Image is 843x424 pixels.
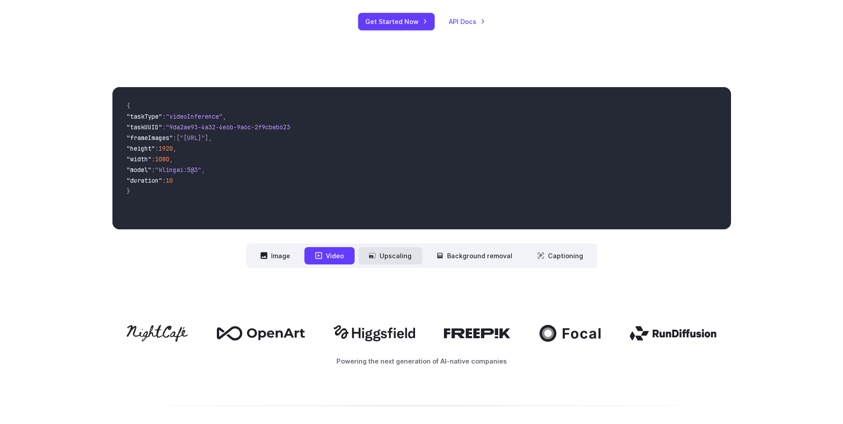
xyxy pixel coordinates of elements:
span: "frameImages" [127,134,173,142]
span: 1080 [155,155,169,163]
span: : [155,144,159,152]
span: : [152,166,155,174]
button: Background removal [426,247,523,264]
a: API Docs [449,16,485,27]
a: Get Started Now [358,13,435,30]
span: "duration" [127,176,162,184]
span: : [173,134,176,142]
button: Upscaling [358,247,422,264]
span: "model" [127,166,152,174]
span: ] [205,134,208,142]
button: Image [250,247,301,264]
span: , [169,155,173,163]
span: : [162,123,166,131]
span: 10 [166,176,173,184]
span: , [208,134,212,142]
span: : [162,176,166,184]
span: "[URL]" [180,134,205,142]
span: : [162,112,166,120]
span: , [201,166,205,174]
button: Captioning [527,247,594,264]
span: 1920 [159,144,173,152]
span: [ [176,134,180,142]
span: "taskUUID" [127,123,162,131]
span: "width" [127,155,152,163]
span: { [127,102,130,110]
span: "videoInference" [166,112,223,120]
span: "klingai:5@3" [155,166,201,174]
p: Powering the next generation of AI-native companies [112,356,731,366]
span: } [127,187,130,195]
span: "taskType" [127,112,162,120]
span: "height" [127,144,155,152]
span: , [223,112,226,120]
span: : [152,155,155,163]
span: "9da2ae93-4a32-4e6b-9a6c-2f9cbeb62301" [166,123,301,131]
button: Video [304,247,355,264]
span: , [173,144,176,152]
